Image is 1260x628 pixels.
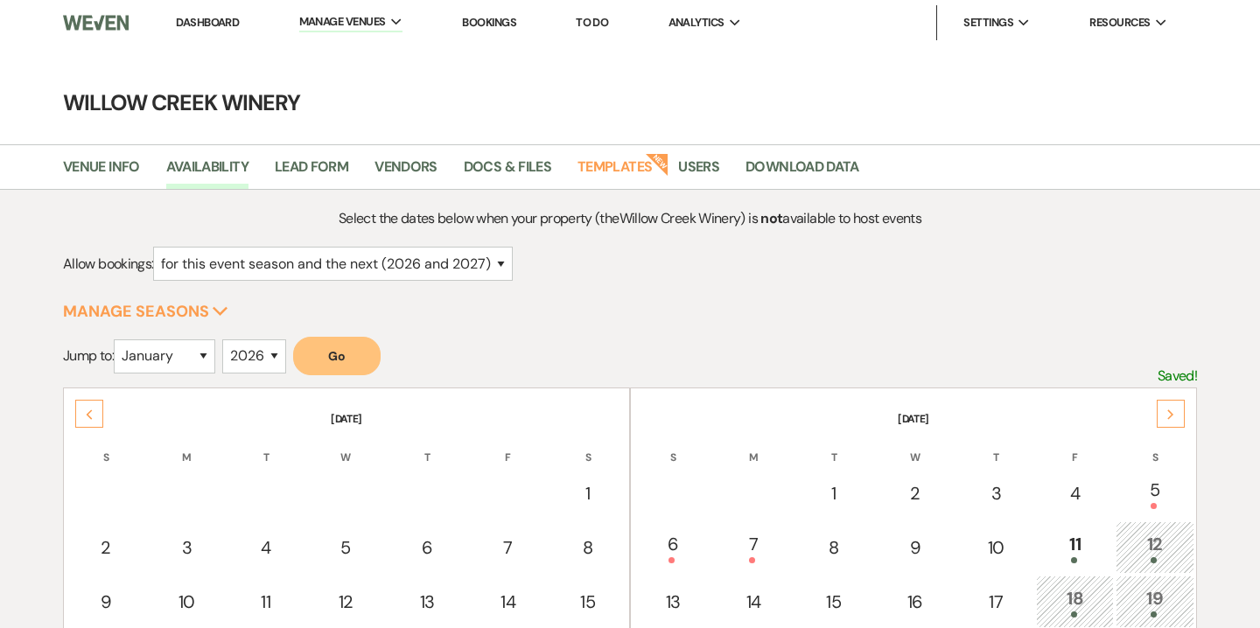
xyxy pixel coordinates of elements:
[1046,480,1103,506] div: 4
[66,390,627,427] th: [DATE]
[558,589,618,615] div: 15
[396,589,458,615] div: 13
[576,15,608,30] a: To Do
[875,429,955,465] th: W
[166,156,248,189] a: Availability
[1125,531,1185,563] div: 12
[148,429,225,465] th: M
[1046,585,1103,618] div: 18
[462,15,516,30] a: Bookings
[316,534,375,561] div: 5
[1158,365,1197,387] p: Saved!
[396,534,458,561] div: 6
[967,534,1025,561] div: 10
[549,429,627,465] th: S
[577,156,652,189] a: Templates
[157,534,215,561] div: 3
[75,589,136,615] div: 9
[804,534,864,561] div: 8
[1089,14,1150,31] span: Resources
[237,534,295,561] div: 4
[967,589,1025,615] div: 17
[63,346,114,365] span: Jump to:
[479,589,536,615] div: 14
[957,429,1034,465] th: T
[464,156,551,189] a: Docs & Files
[479,534,536,561] div: 7
[642,589,703,615] div: 13
[633,390,1194,427] th: [DATE]
[678,156,719,189] a: Users
[157,589,215,615] div: 10
[63,304,228,319] button: Manage Seasons
[668,14,724,31] span: Analytics
[967,480,1025,506] div: 3
[963,14,1013,31] span: Settings
[715,429,792,465] th: M
[66,429,146,465] th: S
[306,429,385,465] th: W
[804,480,864,506] div: 1
[885,589,946,615] div: 16
[558,480,618,506] div: 1
[316,589,375,615] div: 12
[558,534,618,561] div: 8
[387,429,467,465] th: T
[205,207,1055,230] p: Select the dates below when your property (the Willow Creek Winery ) is available to host events
[794,429,873,465] th: T
[1036,429,1113,465] th: F
[63,255,153,273] span: Allow bookings:
[760,209,782,227] strong: not
[885,534,946,561] div: 9
[63,4,129,41] img: Weven Logo
[299,13,386,31] span: Manage Venues
[469,429,546,465] th: F
[75,534,136,561] div: 2
[227,429,304,465] th: T
[374,156,437,189] a: Vendors
[804,589,864,615] div: 15
[885,480,946,506] div: 2
[293,337,381,375] button: Go
[724,531,782,563] div: 7
[646,151,670,176] strong: New
[724,589,782,615] div: 14
[237,589,295,615] div: 11
[63,156,140,189] a: Venue Info
[1125,585,1185,618] div: 19
[176,15,239,30] a: Dashboard
[633,429,713,465] th: S
[745,156,859,189] a: Download Data
[1046,531,1103,563] div: 11
[1125,477,1185,509] div: 5
[1116,429,1194,465] th: S
[642,531,703,563] div: 6
[275,156,348,189] a: Lead Form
